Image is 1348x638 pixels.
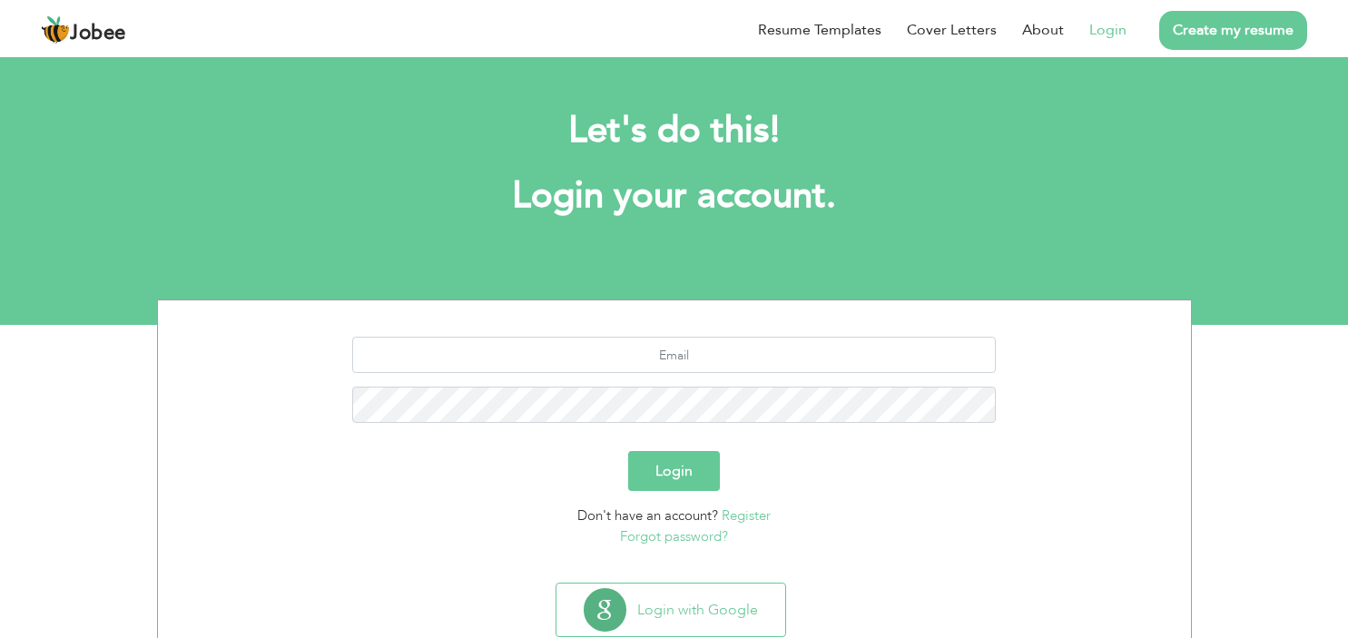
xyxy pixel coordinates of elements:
[184,172,1165,220] h1: Login your account.
[620,527,728,545] a: Forgot password?
[758,19,881,41] a: Resume Templates
[70,24,126,44] span: Jobee
[1159,11,1307,50] a: Create my resume
[907,19,997,41] a: Cover Letters
[577,506,718,525] span: Don't have an account?
[184,107,1165,154] h2: Let's do this!
[722,506,771,525] a: Register
[628,451,720,491] button: Login
[41,15,70,44] img: jobee.io
[556,584,785,636] button: Login with Google
[41,15,126,44] a: Jobee
[1022,19,1064,41] a: About
[1089,19,1127,41] a: Login
[352,337,996,373] input: Email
